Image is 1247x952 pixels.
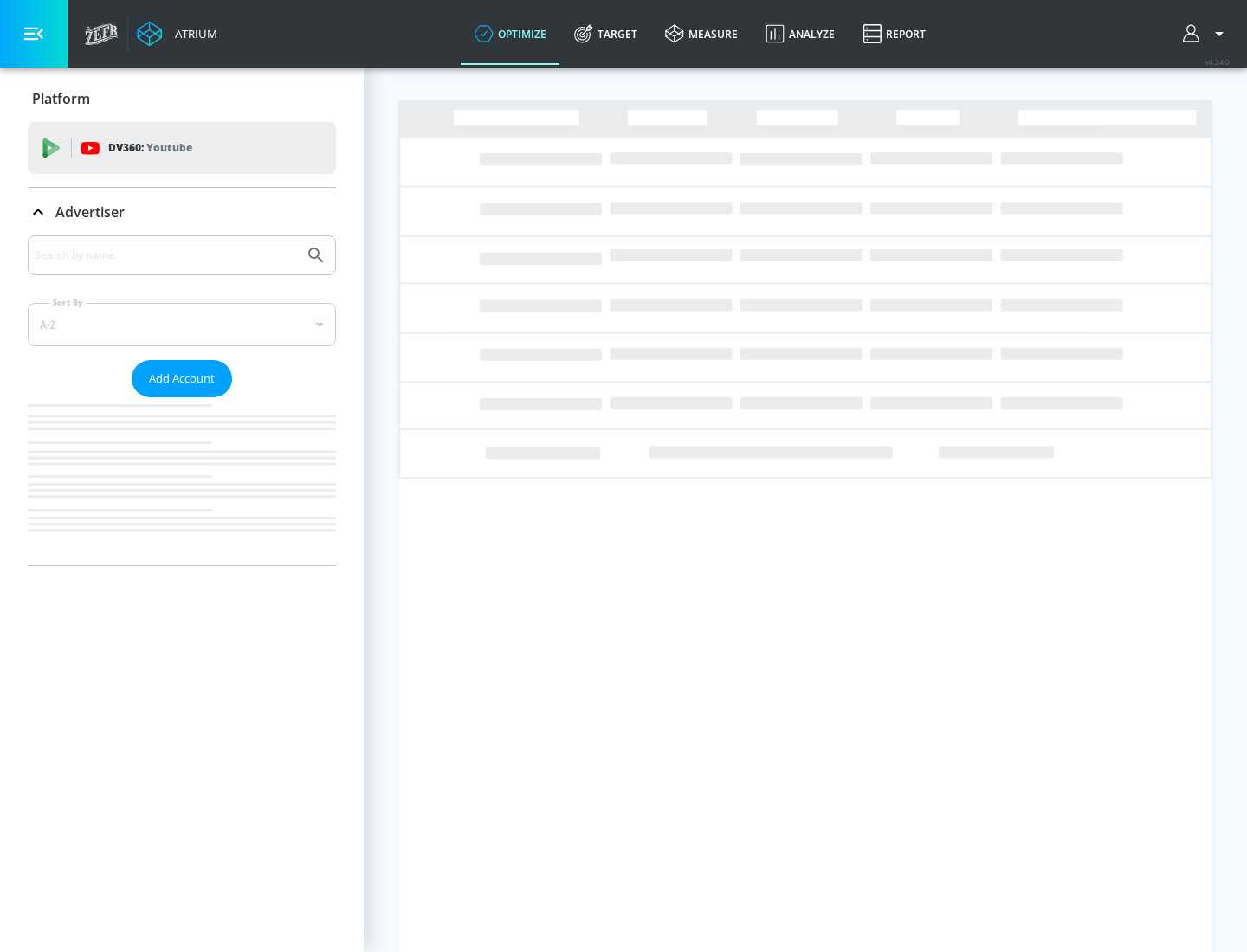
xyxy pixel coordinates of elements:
a: Atrium [137,21,217,47]
span: Add Account [149,369,215,389]
div: Platform [28,74,336,123]
a: measure [651,3,752,65]
p: DV360: [108,138,192,158]
a: optimize [461,3,560,65]
p: Youtube [146,138,192,157]
span: v 4.24.0 [1205,57,1230,67]
div: Atrium [168,26,217,42]
input: Search by name [35,244,297,267]
button: Add Account [132,360,232,397]
div: DV360: Youtube [28,122,336,174]
div: A-Z [28,303,336,346]
a: Report [849,3,940,65]
a: Target [560,3,651,65]
div: Advertiser [28,235,336,565]
div: Advertiser [28,188,336,236]
a: Analyze [752,3,849,65]
nav: list of Advertiser [28,397,336,565]
p: Platform [32,89,90,108]
p: Advertiser [55,203,125,222]
label: Sort By [49,297,87,308]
